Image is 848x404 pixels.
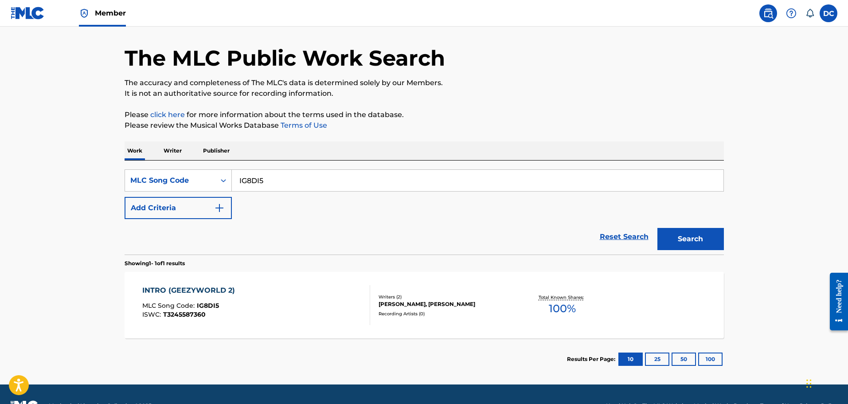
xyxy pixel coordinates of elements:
p: Total Known Shares: [539,294,586,301]
button: 10 [618,353,643,366]
button: Add Criteria [125,197,232,219]
img: 9d2ae6d4665cec9f34b9.svg [214,203,225,213]
span: IG8DI5 [197,302,219,310]
button: Search [657,228,724,250]
iframe: Chat Widget [804,361,848,404]
div: Recording Artists ( 0 ) [379,310,512,317]
a: Terms of Use [279,121,327,129]
button: 100 [698,353,723,366]
span: 100 % [549,301,576,317]
span: MLC Song Code : [142,302,197,310]
iframe: Resource Center [823,266,848,337]
p: It is not an authoritative source for recording information. [125,88,724,99]
img: help [786,8,797,19]
p: Please for more information about the terms used in the database. [125,110,724,120]
span: ISWC : [142,310,163,318]
p: The accuracy and completeness of The MLC's data is determined solely by our Members. [125,78,724,88]
p: Work [125,141,145,160]
p: Please review the Musical Works Database [125,120,724,131]
p: Writer [161,141,184,160]
form: Search Form [125,169,724,255]
button: 50 [672,353,696,366]
h1: The MLC Public Work Search [125,45,445,71]
div: Drag [806,370,812,397]
div: INTRO (GEEZYWORLD 2) [142,285,239,296]
a: INTRO (GEEZYWORLD 2)MLC Song Code:IG8DI5ISWC:T3245587360Writers (2)[PERSON_NAME], [PERSON_NAME]Re... [125,272,724,338]
div: Help [782,4,800,22]
div: Notifications [805,9,814,18]
p: Results Per Page: [567,355,617,363]
span: T3245587360 [163,310,206,318]
a: click here [150,110,185,119]
p: Showing 1 - 1 of 1 results [125,259,185,267]
img: Top Rightsholder [79,8,90,19]
div: Writers ( 2 ) [379,294,512,300]
div: [PERSON_NAME], [PERSON_NAME] [379,300,512,308]
div: MLC Song Code [130,175,210,186]
p: Publisher [200,141,232,160]
a: Public Search [759,4,777,22]
button: 25 [645,353,669,366]
span: Member [95,8,126,18]
img: search [763,8,774,19]
a: Reset Search [595,227,653,247]
div: User Menu [820,4,837,22]
img: MLC Logo [11,7,45,20]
